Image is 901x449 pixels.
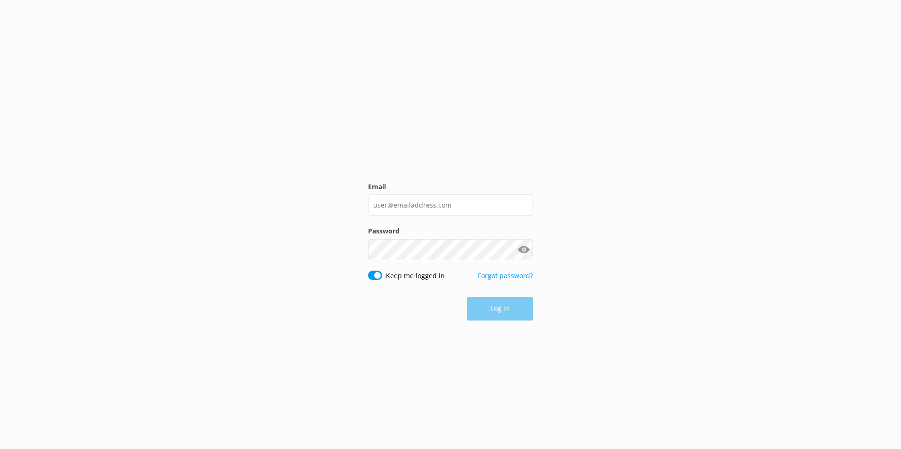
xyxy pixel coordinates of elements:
label: Email [368,182,533,192]
input: user@emailaddress.com [368,194,533,216]
label: Password [368,226,533,236]
a: Forgot password? [478,271,533,280]
label: Keep me logged in [386,271,445,281]
button: Show password [514,240,533,259]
